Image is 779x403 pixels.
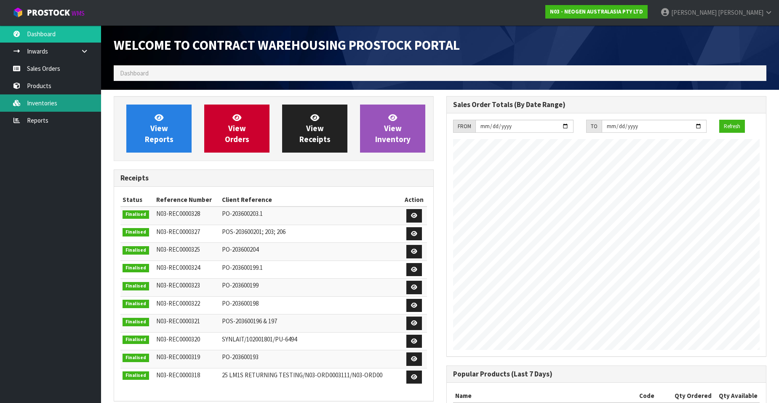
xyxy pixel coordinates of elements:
span: Finalised [123,336,149,344]
span: View Inventory [375,113,411,144]
span: Finalised [123,264,149,272]
span: Finalised [123,210,149,219]
span: N03-REC0000325 [156,245,200,253]
h3: Popular Products (Last 7 Days) [453,370,760,378]
span: POS-203600196 & 197 [222,317,277,325]
span: View Receipts [299,113,331,144]
span: Finalised [123,354,149,362]
span: Welcome to Contract Warehousing ProStock Portal [114,37,460,54]
th: Action [401,193,427,207]
div: TO [586,120,602,133]
th: Client Reference [220,193,401,207]
th: Qty Available [714,389,760,403]
span: PO-203600199 [222,281,259,289]
button: Refresh [719,120,745,133]
th: Reference Number [154,193,220,207]
span: N03-REC0000322 [156,299,200,307]
span: N03-REC0000318 [156,371,200,379]
span: N03-REC0000321 [156,317,200,325]
span: PO-203600204 [222,245,259,253]
a: ViewOrders [204,105,269,153]
span: N03-REC0000324 [156,263,200,271]
th: Code [637,389,670,403]
span: Finalised [123,371,149,380]
a: ViewReports [126,105,192,153]
span: View Reports [145,113,173,144]
span: PO-203600198 [222,299,259,307]
a: ViewInventory [360,105,425,153]
img: cube-alt.png [13,7,23,18]
h3: Sales Order Totals (By Date Range) [453,101,760,109]
span: View Orders [225,113,249,144]
strong: N03 - NEOGEN AUSTRALASIA PTY LTD [550,8,643,15]
span: Finalised [123,300,149,308]
span: SYNLAIT/102001801/PU-6494 [222,335,297,343]
a: ViewReceipts [282,105,347,153]
th: Qty Ordered [670,389,714,403]
span: Finalised [123,228,149,236]
span: POS-203600201; 203; 206 [222,228,285,236]
span: N03-REC0000319 [156,353,200,361]
span: 25 LM1S RETURNING TESTING/N03-ORD0003111/N03-ORD00 [222,371,382,379]
th: Status [120,193,154,207]
span: N03-REC0000327 [156,228,200,236]
span: [PERSON_NAME] [718,8,763,16]
th: Name [453,389,637,403]
span: PO-203600199.1 [222,263,263,271]
span: PO-203600203.1 [222,210,263,218]
span: Finalised [123,318,149,326]
div: FROM [453,120,475,133]
span: N03-REC0000320 [156,335,200,343]
small: WMS [72,9,85,17]
span: PO-203600193 [222,353,259,361]
span: Finalised [123,246,149,255]
span: N03-REC0000323 [156,281,200,289]
span: N03-REC0000328 [156,210,200,218]
h3: Receipts [120,174,427,182]
span: ProStock [27,7,70,18]
span: [PERSON_NAME] [671,8,717,16]
span: Dashboard [120,69,149,77]
span: Finalised [123,282,149,290]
